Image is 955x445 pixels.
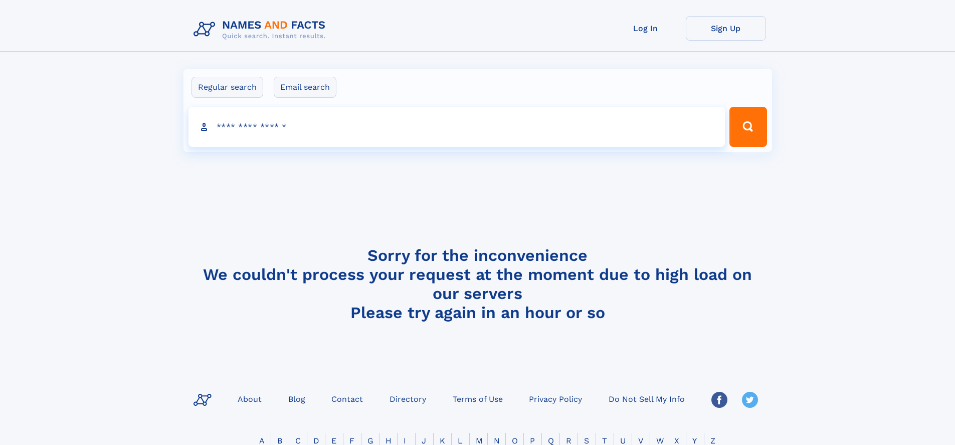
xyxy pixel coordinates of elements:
a: About [234,391,266,406]
label: Regular search [192,77,263,98]
a: Directory [386,391,430,406]
a: Sign Up [686,16,766,41]
a: Contact [327,391,367,406]
a: Log In [606,16,686,41]
img: Twitter [742,392,758,408]
label: Email search [274,77,336,98]
a: Privacy Policy [525,391,586,406]
a: Blog [284,391,309,406]
a: Terms of Use [449,391,507,406]
button: Search Button [729,107,767,147]
h4: Sorry for the inconvenience We couldn't process your request at the moment due to high load on ou... [189,246,766,322]
input: search input [188,107,725,147]
img: Facebook [711,392,727,408]
img: Logo Names and Facts [189,16,334,43]
a: Do Not Sell My Info [605,391,689,406]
